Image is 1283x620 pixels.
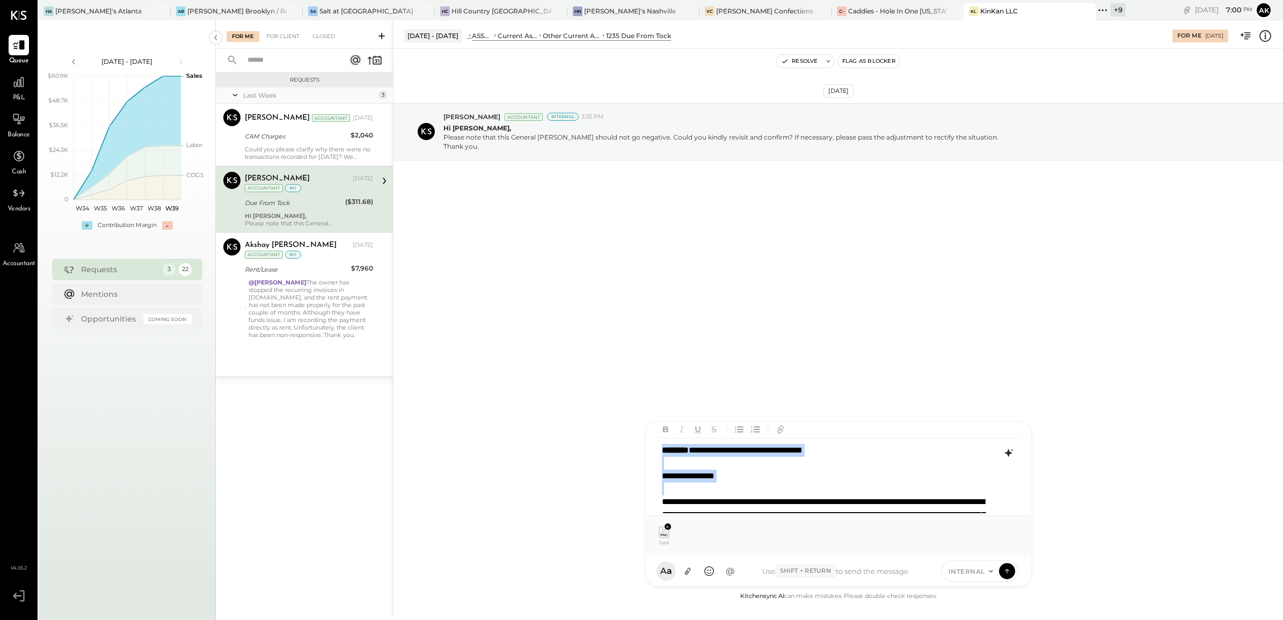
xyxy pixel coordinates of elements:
div: [PERSON_NAME]'s Atlanta [55,6,142,16]
div: int [285,251,301,259]
div: Requests [221,76,388,84]
button: Unordered List [732,421,746,436]
text: W34 [76,205,90,212]
div: Accountant [505,113,543,121]
div: [PERSON_NAME] Brooklyn / Rebel Cafe [187,6,287,16]
div: 22 [179,263,192,276]
text: $48.7K [48,97,68,104]
div: For Client [261,31,305,42]
a: Balance [1,109,37,140]
span: Accountant [3,259,35,269]
div: [DATE] [823,84,854,98]
div: Please note that this General [PERSON_NAME] should not go negative. Could you kindly revisit and ... [245,212,373,227]
div: KinKan LLC [980,6,1018,16]
button: Flag as Blocker [838,55,900,68]
div: Rent/Lease [245,264,348,275]
a: Accountant [1,238,37,269]
div: For Me [1177,32,1201,40]
div: [PERSON_NAME] [245,173,310,184]
span: INTERNAL [949,567,985,576]
button: Underline [691,421,705,436]
span: Queue [9,56,29,66]
div: Use to send the message [740,565,931,578]
text: Labor [186,141,202,149]
div: Requests [81,264,157,275]
div: copy link [1182,4,1192,16]
text: $12.2K [50,171,68,178]
div: [PERSON_NAME] Confections - [GEOGRAPHIC_DATA] [716,6,815,16]
button: Ordered List [748,421,762,436]
text: W37 [129,205,142,212]
div: KL [969,6,979,16]
div: [PERSON_NAME]'s Nashville [584,6,676,16]
button: Ak [1255,2,1272,19]
button: @ [721,561,740,581]
span: [PERSON_NAME] [443,112,500,121]
strong: Hi [PERSON_NAME], [245,212,307,220]
div: 3 [378,91,387,99]
text: W36 [111,205,125,212]
div: + [82,221,92,230]
div: Akshay [PERSON_NAME] [245,240,337,251]
p: Please note that this General [PERSON_NAME] should not go negative. Could you kindly revisit and ... [443,123,998,151]
div: [DATE] [353,174,373,183]
span: P&L [13,93,25,103]
div: [DATE] [353,241,373,250]
div: Hill Country [GEOGRAPHIC_DATA] [451,6,551,16]
div: $7,960 [351,263,373,274]
button: Resolve [777,55,822,68]
div: [DATE] - [DATE] [404,29,462,42]
div: Salt at [GEOGRAPHIC_DATA] [319,6,413,16]
div: Coming Soon [143,314,192,324]
span: a [667,566,672,577]
div: HC [440,6,450,16]
div: AB [176,6,186,16]
div: Accountant [245,251,283,259]
div: $2,040 [351,130,373,141]
button: Bold [659,421,673,436]
span: Tock reco..jpg [652,540,676,545]
span: 3:35 PM [581,113,604,121]
span: Vendors [8,205,31,214]
div: HN [573,6,582,16]
text: Sales [186,72,202,79]
text: $60.9K [48,72,68,79]
text: COGS [186,171,204,179]
div: [DATE] [353,114,373,122]
span: Shift + Return [775,565,836,578]
text: W39 [165,205,178,212]
div: Current Assets [498,31,538,40]
div: CAM Charges [245,131,347,142]
div: Due From Tock [245,198,342,208]
div: HA [44,6,54,16]
div: Last Week [243,91,376,100]
text: W35 [94,205,107,212]
span: @ [726,566,735,577]
text: $24.3K [49,146,68,154]
span: Balance [8,130,30,140]
div: 3 [163,263,176,276]
div: [PERSON_NAME] [245,113,310,123]
div: C- [837,6,847,16]
button: Add URL [774,421,788,436]
div: For Me [227,31,259,42]
div: Accountant [312,114,350,122]
text: 0 [64,195,68,203]
div: Closed [307,31,340,42]
div: Sa [308,6,318,16]
text: W38 [147,205,161,212]
div: Caddies - Hole In One [US_STATE] [848,6,947,16]
a: Cash [1,146,37,177]
div: ($311.68) [345,196,373,207]
button: Aa [657,561,676,581]
div: 1235 Due From Tock [606,31,671,40]
div: Contribution Margin [98,221,157,230]
div: Other Current Assets [543,31,601,40]
a: P&L [1,72,37,103]
div: [DATE] [1205,32,1223,40]
div: Opportunities [81,313,138,324]
div: Could you please clarify why there were no transactions recorded for [DATE]? We should have recog... [245,145,373,161]
strong: @[PERSON_NAME] [249,279,307,286]
div: int [285,184,301,192]
div: Internal [547,113,579,121]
